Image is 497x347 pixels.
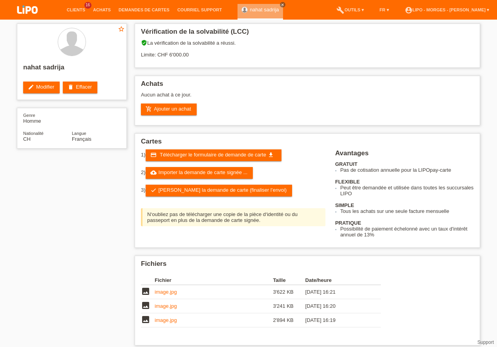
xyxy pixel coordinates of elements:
span: 16 [84,2,91,9]
li: Tous les achats sur une seule facture mensuelle [340,208,474,214]
li: Peut être demandée et utilisée dans toutes les succursales LIPO [340,185,474,196]
b: GRATUIT [335,161,358,167]
a: buildOutils ▾ [333,7,367,12]
i: delete [68,84,74,90]
i: credit_card [150,152,157,158]
i: star_border [118,25,125,33]
a: Achats [89,7,115,12]
div: La vérification de la solvabilité a réussi. Limite: CHF 6'000.00 [141,40,474,64]
a: account_circleLIPO - Morges - [PERSON_NAME] ▾ [401,7,493,12]
h2: Fichiers [141,260,474,272]
a: Demandes de cartes [115,7,174,12]
div: 3) [141,185,325,196]
i: image [141,287,150,296]
i: close [281,3,285,7]
h2: nahat sadrija [23,64,121,75]
div: Homme [23,112,72,124]
td: [DATE] 16:19 [305,313,370,327]
i: check [150,187,157,193]
i: image [141,301,150,310]
a: cloud_uploadImporter la demande de carte signée ... [146,167,253,179]
span: Langue [72,131,86,136]
b: SIMPLE [335,202,354,208]
a: Support [477,340,494,345]
a: LIPO pay [8,16,47,22]
div: 1) [141,149,325,161]
a: deleteEffacer [63,82,97,93]
li: Possibilité de paiement échelonné avec un taux d'intérêt annuel de 13% [340,226,474,238]
i: verified_user [141,40,147,46]
a: close [280,2,285,7]
i: image [141,315,150,324]
h2: Vérification de la solvabilité (LCC) [141,28,474,40]
div: Aucun achat à ce jour. [141,92,474,104]
a: FR ▾ [376,7,393,12]
h2: Cartes [141,138,474,149]
a: image.jpg [155,317,177,323]
b: FLEXIBLE [335,179,360,185]
td: [DATE] 16:20 [305,299,370,313]
a: check[PERSON_NAME] la demande de carte (finaliser l’envoi) [146,185,292,196]
span: Télécharger le formulaire de demande de carte [160,152,266,158]
a: Courriel Support [174,7,226,12]
div: N‘oubliez pas de télécharger une copie de la pièce d‘identité ou du passeport en plus de la deman... [141,208,325,226]
a: image.jpg [155,289,177,295]
th: Taille [273,276,305,285]
h2: Avantages [335,149,474,161]
div: 2) [141,167,325,179]
a: image.jpg [155,303,177,309]
span: Suisse [23,136,31,142]
span: Genre [23,113,35,118]
i: build [336,6,344,14]
td: 2'894 KB [273,313,305,327]
i: edit [28,84,34,90]
a: add_shopping_cartAjouter un achat [141,104,197,115]
th: Date/heure [305,276,370,285]
span: Français [72,136,91,142]
i: cloud_upload [150,169,157,176]
td: 3'622 KB [273,285,305,299]
i: account_circle [405,6,413,14]
td: [DATE] 16:21 [305,285,370,299]
li: Pas de cotisation annuelle pour la LIPOpay-carte [340,167,474,173]
a: Clients [63,7,89,12]
i: get_app [268,152,274,158]
a: nahat sadrija [250,7,279,13]
h2: Achats [141,80,474,92]
td: 3'241 KB [273,299,305,313]
a: editModifier [23,82,60,93]
span: Nationalité [23,131,44,136]
a: credit_card Télécharger le formulaire de demande de carte get_app [146,149,281,161]
a: star_border [118,25,125,34]
i: add_shopping_cart [146,106,152,112]
b: PRATIQUE [335,220,361,226]
th: Fichier [155,276,273,285]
